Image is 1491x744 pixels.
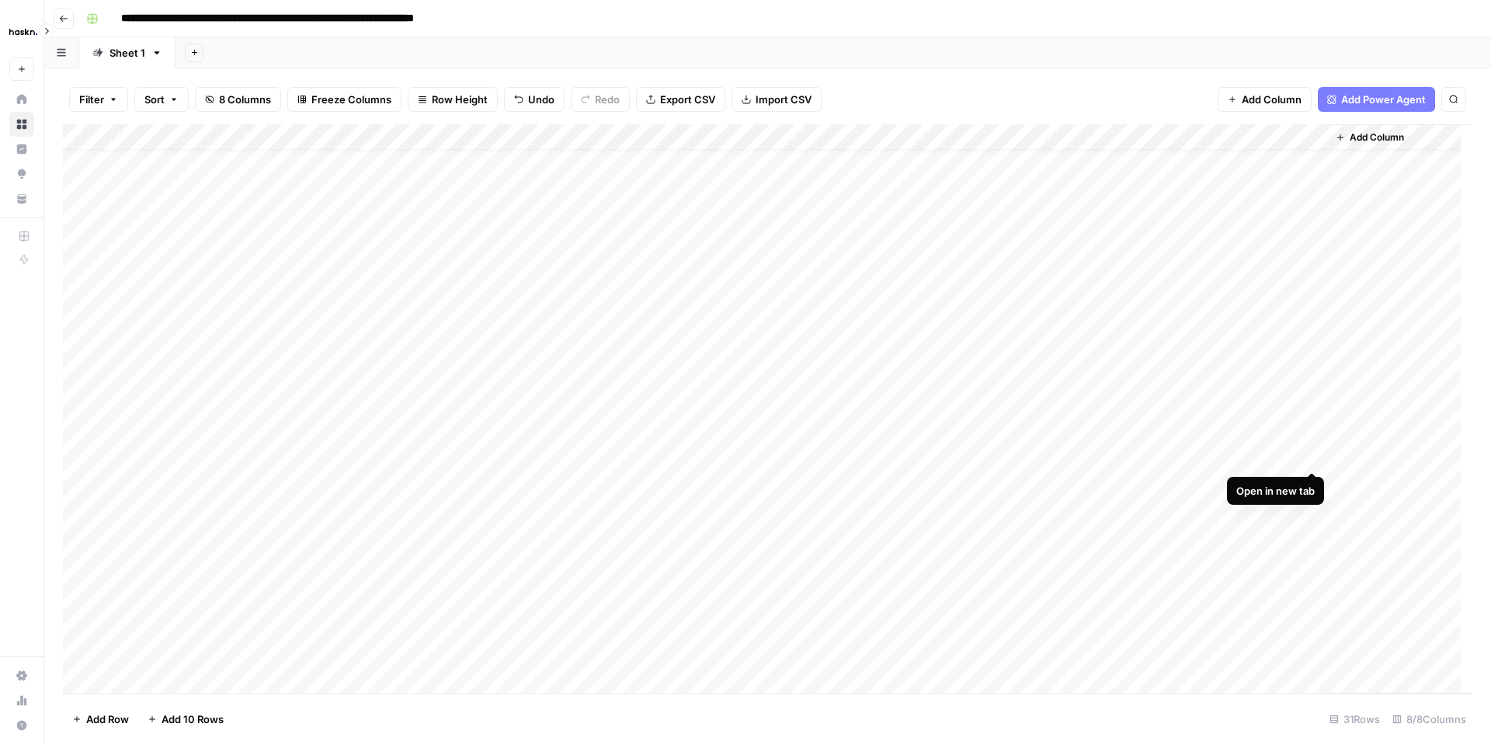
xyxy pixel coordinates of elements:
button: Help + Support [9,713,34,738]
span: Add Row [86,711,129,727]
div: Sheet 1 [109,45,145,61]
span: Undo [528,92,554,107]
span: Sort [144,92,165,107]
span: Add Column [1242,92,1302,107]
span: Export CSV [660,92,715,107]
span: Add Column [1350,130,1404,144]
div: Open in new tab [1236,483,1315,499]
span: Import CSV [756,92,812,107]
span: Filter [79,92,104,107]
button: Add 10 Rows [138,707,233,732]
button: Add Row [63,707,138,732]
button: 8 Columns [195,87,281,112]
div: 31 Rows [1323,707,1386,732]
button: Import CSV [732,87,822,112]
span: Freeze Columns [311,92,391,107]
button: Add Column [1218,87,1312,112]
a: Usage [9,688,34,713]
button: Export CSV [636,87,725,112]
a: Browse [9,112,34,137]
button: Undo [504,87,565,112]
span: Redo [595,92,620,107]
button: Filter [69,87,128,112]
div: 8/8 Columns [1386,707,1472,732]
button: Freeze Columns [287,87,401,112]
button: Row Height [408,87,498,112]
a: Sheet 1 [79,37,176,68]
a: Settings [9,663,34,688]
a: Home [9,87,34,112]
span: Row Height [432,92,488,107]
a: Your Data [9,186,34,211]
button: Workspace: Haskn [9,12,34,51]
button: Sort [134,87,189,112]
span: 8 Columns [219,92,271,107]
img: Haskn Logo [9,18,37,46]
button: Add Column [1329,127,1410,148]
a: Opportunities [9,162,34,186]
span: Add Power Agent [1341,92,1426,107]
span: Add 10 Rows [162,711,224,727]
button: Redo [571,87,630,112]
a: Insights [9,137,34,162]
button: Add Power Agent [1318,87,1435,112]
